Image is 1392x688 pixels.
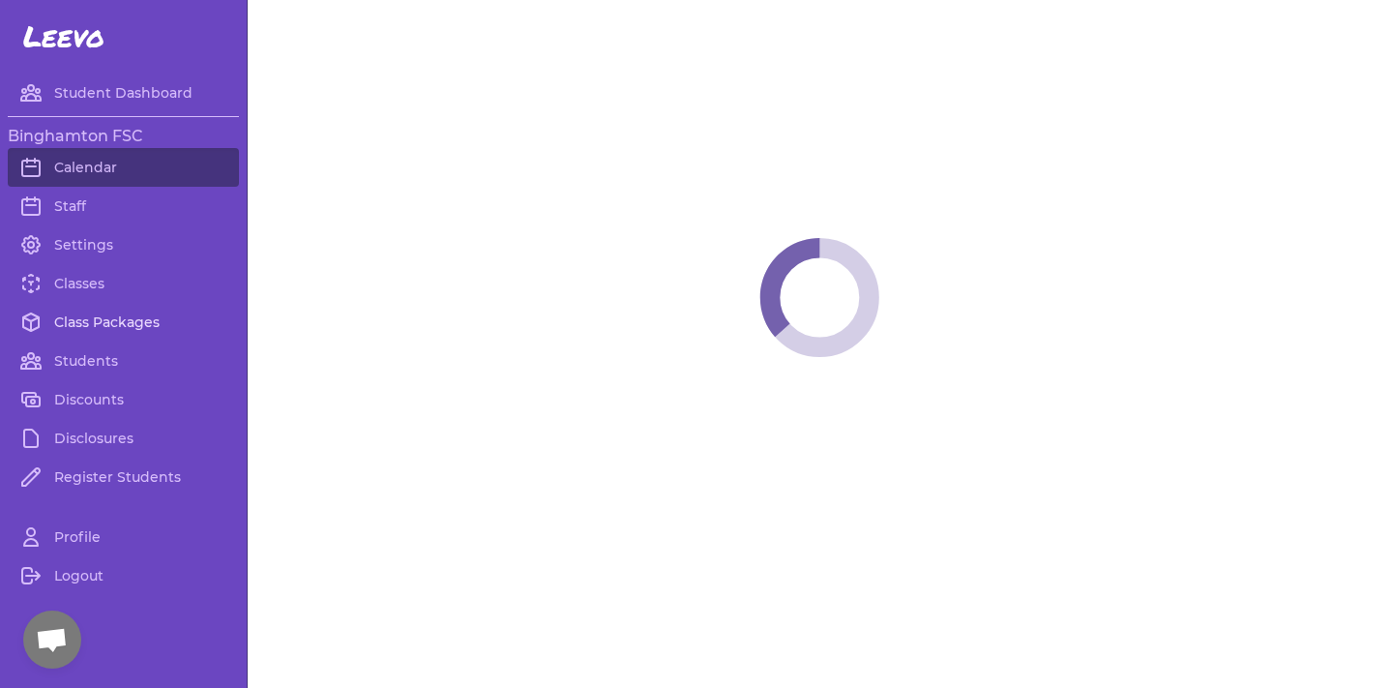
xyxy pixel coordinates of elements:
[8,458,239,496] a: Register Students
[23,19,104,54] span: Leevo
[8,342,239,380] a: Students
[8,125,239,148] h3: Binghamton FSC
[8,556,239,595] a: Logout
[8,187,239,225] a: Staff
[8,264,239,303] a: Classes
[8,74,239,112] a: Student Dashboard
[8,148,239,187] a: Calendar
[23,611,81,669] a: Open chat
[8,419,239,458] a: Disclosures
[8,303,239,342] a: Class Packages
[8,225,239,264] a: Settings
[8,518,239,556] a: Profile
[8,380,239,419] a: Discounts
